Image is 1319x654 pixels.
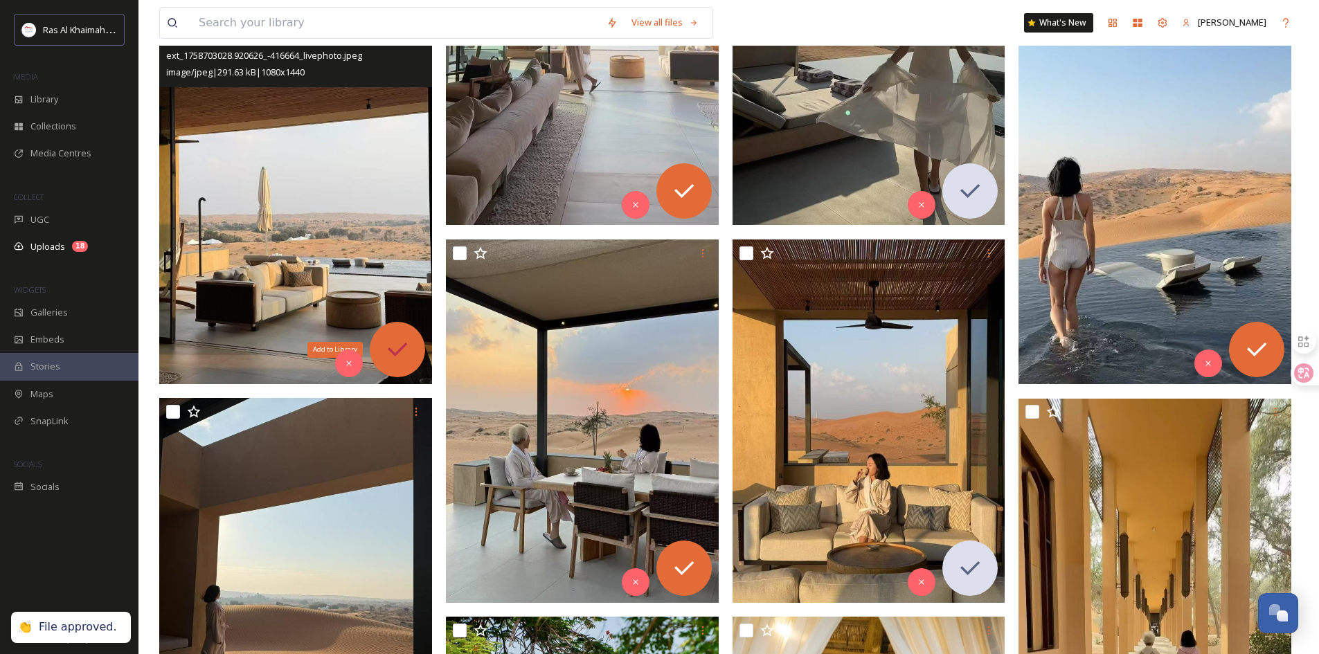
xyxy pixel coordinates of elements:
span: image/jpeg | 291.63 kB | 1080 x 1440 [166,66,305,78]
span: COLLECT [14,192,44,202]
span: [PERSON_NAME] [1198,16,1266,28]
a: View all files [625,9,706,36]
span: UGC [30,213,49,226]
a: [PERSON_NAME] [1175,9,1273,36]
img: Logo_RAKTDA_RGB-01.png [22,23,36,37]
img: ext_1758703024.638671_-416667_livephoto.jpeg [733,239,1005,603]
button: Open Chat [1258,593,1298,633]
span: WIDGETS [14,284,46,295]
span: ext_1758703028.920626_-416664_livephoto.jpeg [166,49,362,62]
span: Galleries [30,306,68,319]
div: Add to Library [307,342,363,357]
span: SOCIALS [14,459,42,469]
span: Library [30,93,58,106]
span: Embeds [30,333,64,346]
img: ext_1758703028.920626_-416664_livephoto.jpeg [159,21,432,384]
span: Maps [30,388,53,401]
span: Stories [30,360,60,373]
div: 👏 [18,620,32,635]
span: Socials [30,480,60,493]
span: SnapLink [30,415,69,428]
input: Search your library [192,8,600,38]
span: Media Centres [30,147,91,160]
span: Collections [30,120,76,133]
div: 18 [72,241,88,252]
img: ext_1758703024.661019_-416670_livephoto.jpeg [446,239,719,603]
span: Uploads [30,240,65,253]
span: MEDIA [14,71,38,82]
a: What's New [1024,13,1093,33]
span: Ras Al Khaimah Tourism Development Authority [43,23,239,36]
div: File approved. [39,620,117,635]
